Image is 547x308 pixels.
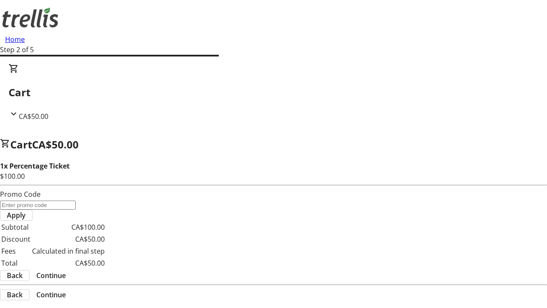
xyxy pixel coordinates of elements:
span: Back [7,290,23,300]
button: Continue [29,290,73,300]
span: Continue [36,290,66,300]
td: CA$50.00 [32,258,105,269]
span: Apply [7,210,26,220]
h2: Cart [9,85,538,100]
td: CA$50.00 [32,234,105,245]
td: Calculated in final step [32,246,105,257]
span: CA$50.00 [32,137,79,151]
button: Continue [29,270,73,281]
span: Continue [36,270,66,281]
td: Discount [1,234,31,245]
span: Back [7,270,23,281]
td: Subtotal [1,222,31,233]
td: Fees [1,246,31,257]
span: Cart [10,137,32,151]
span: CA$50.00 [19,112,48,121]
td: Total [1,258,31,269]
td: CA$100.00 [32,222,105,233]
div: CartCA$50.00 [9,63,538,121]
